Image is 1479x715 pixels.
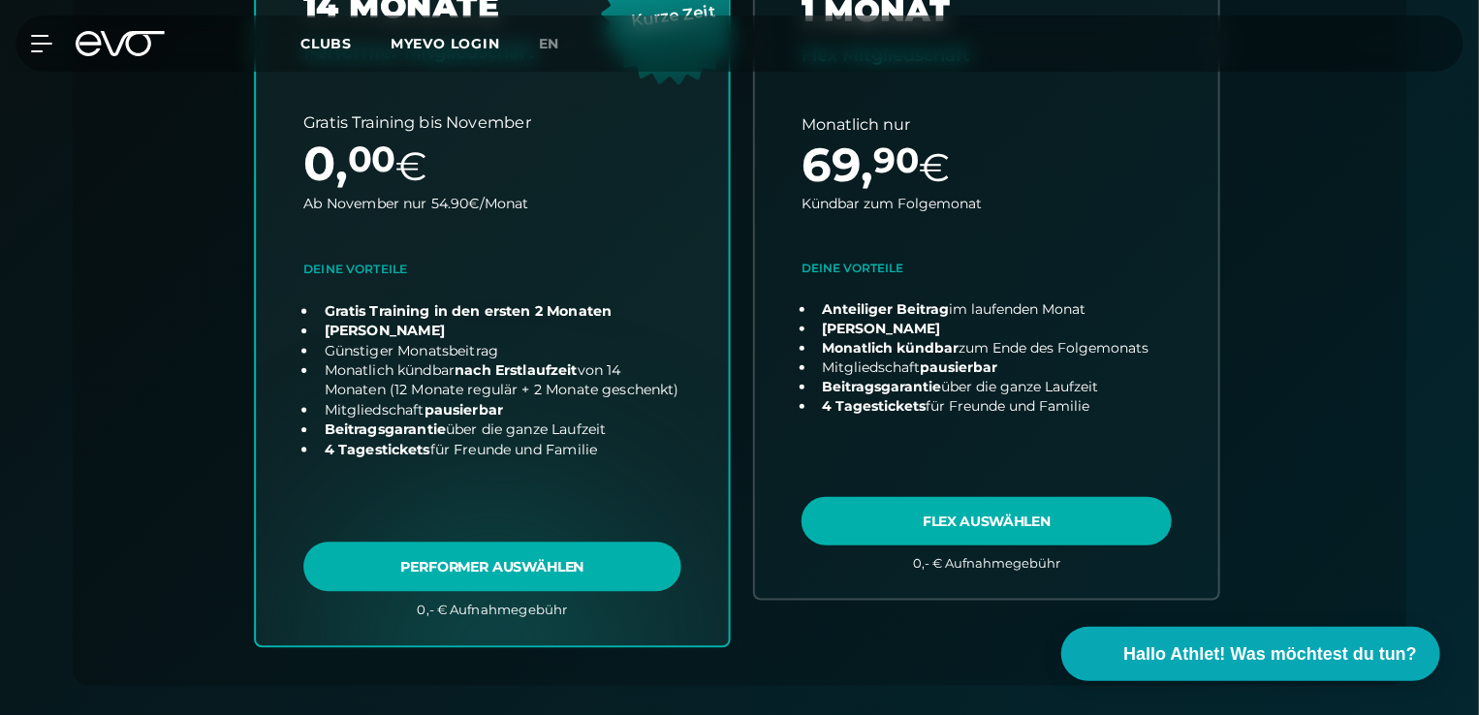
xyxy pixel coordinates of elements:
span: Hallo Athlet! Was möchtest du tun? [1123,641,1417,668]
button: Hallo Athlet! Was möchtest du tun? [1061,627,1440,681]
a: Clubs [300,34,391,52]
a: en [539,33,583,55]
a: MYEVO LOGIN [391,35,500,52]
span: Clubs [300,35,352,52]
span: en [539,35,560,52]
